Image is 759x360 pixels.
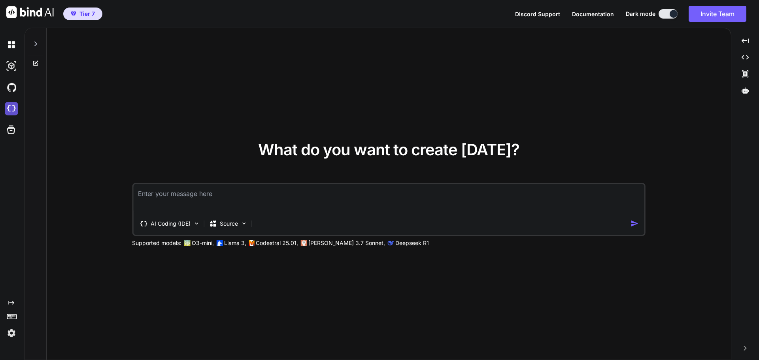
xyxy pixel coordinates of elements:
[184,240,190,246] img: GPT-4
[308,239,385,247] p: [PERSON_NAME] 3.7 Sonnet,
[515,11,560,17] span: Discord Support
[395,239,429,247] p: Deepseek R1
[224,239,246,247] p: Llama 3,
[5,102,18,115] img: cloudideIcon
[151,220,191,228] p: AI Coding (IDE)
[515,10,560,18] button: Discord Support
[572,10,614,18] button: Documentation
[63,8,102,20] button: premiumTier 7
[192,239,214,247] p: O3-mini,
[256,239,298,247] p: Codestral 25.01,
[631,219,639,228] img: icon
[572,11,614,17] span: Documentation
[71,11,76,16] img: premium
[6,6,54,18] img: Bind AI
[216,240,223,246] img: Llama2
[626,10,655,18] span: Dark mode
[5,81,18,94] img: githubDark
[240,220,247,227] img: Pick Models
[220,220,238,228] p: Source
[193,220,200,227] img: Pick Tools
[79,10,95,18] span: Tier 7
[5,326,18,340] img: settings
[387,240,394,246] img: claude
[5,59,18,73] img: darkAi-studio
[132,239,181,247] p: Supported models:
[300,240,307,246] img: claude
[249,240,254,246] img: Mistral-AI
[689,6,746,22] button: Invite Team
[5,38,18,51] img: darkChat
[258,140,519,159] span: What do you want to create [DATE]?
